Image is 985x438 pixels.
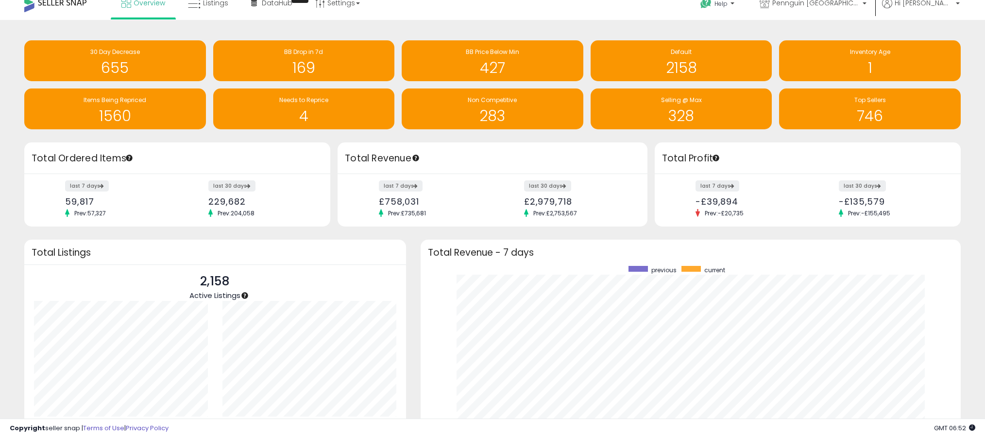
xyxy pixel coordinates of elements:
[24,40,206,81] a: 30 Day Decrease 655
[839,196,944,207] div: -£135,579
[32,249,399,256] h3: Total Listings
[213,40,395,81] a: BB Drop in 7d 169
[83,423,124,433] a: Terms of Use
[468,96,517,104] span: Non Competitive
[402,88,583,129] a: Non Competitive 283
[595,60,767,76] h1: 2158
[345,152,640,165] h3: Total Revenue
[218,108,390,124] h1: 4
[428,249,953,256] h3: Total Revenue - 7 days
[466,48,519,56] span: BB Price Below Min
[29,108,201,124] h1: 1560
[595,108,767,124] h1: 328
[843,209,895,217] span: Prev: -£155,495
[712,154,720,162] div: Tooltip anchor
[84,96,146,104] span: Items Being Repriced
[524,196,630,207] div: £2,979,718
[379,196,485,207] div: £758,031
[671,48,692,56] span: Default
[24,88,206,129] a: Items Being Repriced 1560
[213,209,259,217] span: Prev: 204,058
[379,180,423,192] label: last 7 days
[189,272,240,291] p: 2,158
[528,209,582,217] span: Prev: £2,753,567
[383,209,431,217] span: Prev: £735,681
[407,108,578,124] h1: 283
[284,48,323,56] span: BB Drop in 7d
[524,180,571,192] label: last 30 days
[65,180,109,192] label: last 7 days
[651,266,677,274] span: previous
[65,196,170,207] div: 59,817
[32,152,323,165] h3: Total Ordered Items
[784,108,956,124] h1: 746
[269,417,290,428] b: 2038
[125,154,134,162] div: Tooltip anchor
[402,40,583,81] a: BB Price Below Min 427
[189,290,240,300] span: Active Listings
[839,180,886,192] label: last 30 days
[662,152,953,165] h3: Total Profit
[696,196,800,207] div: -£39,894
[10,424,169,433] div: seller snap | |
[69,209,111,217] span: Prev: 57,327
[784,60,956,76] h1: 1
[704,266,725,274] span: current
[779,88,961,129] a: Top Sellers 746
[854,96,886,104] span: Top Sellers
[208,196,313,207] div: 229,682
[591,40,772,81] a: Default 2158
[83,417,99,428] b: 286
[213,88,395,129] a: Needs to Reprice 4
[208,180,255,192] label: last 30 days
[779,40,961,81] a: Inventory Age 1
[333,417,345,428] b: 120
[240,291,249,300] div: Tooltip anchor
[934,423,975,433] span: 2025-10-13 06:52 GMT
[142,417,159,428] b: 1872
[411,154,420,162] div: Tooltip anchor
[696,180,739,192] label: last 7 days
[591,88,772,129] a: Selling @ Max 328
[279,96,328,104] span: Needs to Reprice
[126,423,169,433] a: Privacy Policy
[29,60,201,76] h1: 655
[407,60,578,76] h1: 427
[700,209,748,217] span: Prev: -£20,735
[850,48,890,56] span: Inventory Age
[661,96,702,104] span: Selling @ Max
[10,423,45,433] strong: Copyright
[218,60,390,76] h1: 169
[90,48,140,56] span: 30 Day Decrease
